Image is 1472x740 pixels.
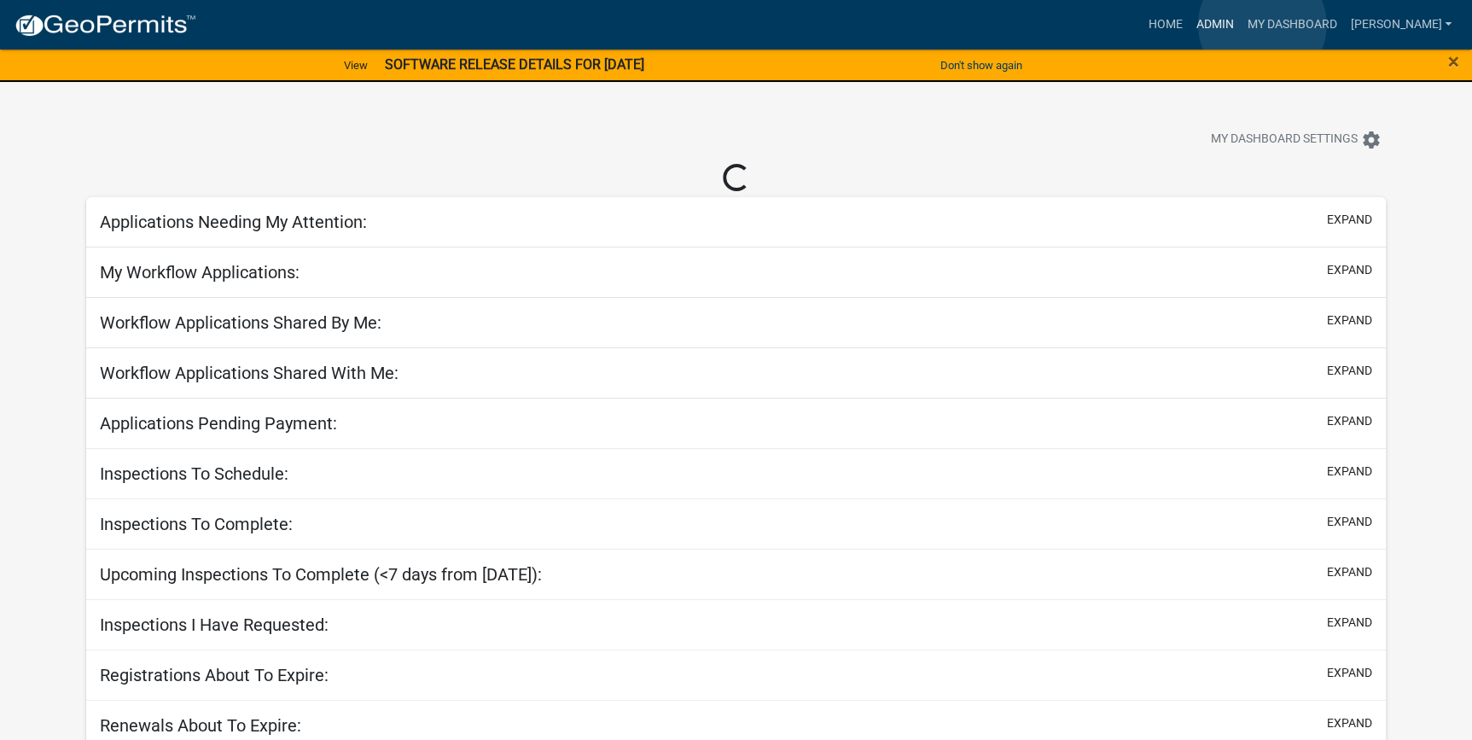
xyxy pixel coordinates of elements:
[934,51,1029,79] button: Don't show again
[1327,312,1372,329] button: expand
[100,715,301,736] h5: Renewals About To Expire:
[1327,412,1372,430] button: expand
[100,514,293,534] h5: Inspections To Complete:
[1327,614,1372,632] button: expand
[1197,123,1395,156] button: My Dashboard Settingssettings
[1240,9,1343,41] a: My Dashboard
[1327,211,1372,229] button: expand
[385,56,644,73] strong: SOFTWARE RELEASE DETAILS FOR [DATE]
[1448,50,1459,73] span: ×
[100,615,329,635] h5: Inspections I Have Requested:
[1141,9,1189,41] a: Home
[100,262,300,283] h5: My Workflow Applications:
[337,51,375,79] a: View
[1327,664,1372,682] button: expand
[1327,261,1372,279] button: expand
[100,363,399,383] h5: Workflow Applications Shared With Me:
[100,463,288,484] h5: Inspections To Schedule:
[1361,130,1382,150] i: settings
[100,564,542,585] h5: Upcoming Inspections To Complete (<7 days from [DATE]):
[100,665,329,685] h5: Registrations About To Expire:
[1189,9,1240,41] a: Admin
[100,312,381,333] h5: Workflow Applications Shared By Me:
[100,413,337,434] h5: Applications Pending Payment:
[1448,51,1459,72] button: Close
[1343,9,1458,41] a: [PERSON_NAME]
[1327,714,1372,732] button: expand
[1211,130,1358,150] span: My Dashboard Settings
[1327,563,1372,581] button: expand
[1327,362,1372,380] button: expand
[1327,513,1372,531] button: expand
[100,212,367,232] h5: Applications Needing My Attention:
[1327,463,1372,481] button: expand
